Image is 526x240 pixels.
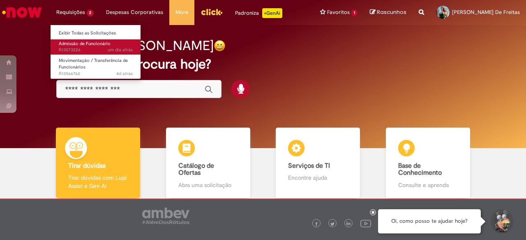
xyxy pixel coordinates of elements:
[59,47,133,53] span: R13573226
[51,29,141,38] a: Exibir Todas as Solicitações
[142,208,189,224] img: logo_footer_ambev_rotulo_gray.png
[398,162,442,177] b: Base de Conhecimento
[153,128,263,199] a: Catálogo de Ofertas Abra uma solicitação
[288,174,348,182] p: Encontre ajuda
[178,181,238,189] p: Abra uma solicitação
[346,222,351,226] img: logo_footer_linkedin.png
[351,9,358,16] span: 1
[56,57,469,71] h2: O que você procura hoje?
[262,8,282,18] p: +GenAi
[235,8,282,18] div: Padroniza
[108,47,133,53] span: um dia atrás
[59,57,128,70] span: Movimentação / Transferência de Funcionários
[263,128,373,199] a: Serviços de TI Encontre ajuda
[51,56,141,74] a: Aberto R13566762 : Movimentação / Transferência de Funcionários
[330,222,335,226] img: logo_footer_twitter.png
[50,25,141,79] ul: Requisições
[59,41,111,47] span: Admissão de Funcionário
[288,162,330,170] b: Serviços de TI
[178,162,214,177] b: Catálogo de Ofertas
[68,174,128,190] p: Tirar dúvidas com Lupi Assist e Gen Ai
[56,8,85,16] span: Requisições
[214,40,226,52] img: happy-face.png
[116,71,133,77] span: 4d atrás
[377,8,406,16] span: Rascunhos
[370,9,406,16] a: Rascunhos
[378,209,481,233] div: Oi, como posso te ajudar hoje?
[175,8,188,16] span: More
[87,9,94,16] span: 2
[116,71,133,77] time: 25/09/2025 13:59:28
[373,128,483,199] a: Base de Conhecimento Consulte e aprenda
[1,4,43,21] img: ServiceNow
[108,47,133,53] time: 27/09/2025 16:27:45
[201,6,223,18] img: click_logo_yellow_360x200.png
[489,209,514,234] button: Iniciar Conversa de Suporte
[452,9,520,16] span: [PERSON_NAME] De Freitas
[51,39,141,55] a: Aberto R13573226 : Admissão de Funcionário
[68,162,106,170] b: Tirar dúvidas
[327,8,350,16] span: Favoritos
[360,218,371,229] img: logo_footer_youtube.png
[398,181,458,189] p: Consulte e aprenda
[59,71,133,77] span: R13566762
[43,128,153,199] a: Tirar dúvidas Tirar dúvidas com Lupi Assist e Gen Ai
[106,8,163,16] span: Despesas Corporativas
[314,222,318,226] img: logo_footer_facebook.png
